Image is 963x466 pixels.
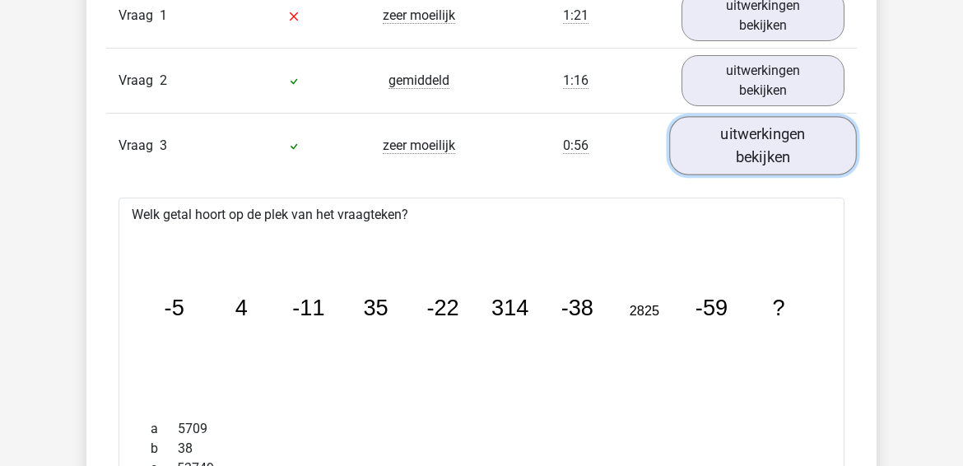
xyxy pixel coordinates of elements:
[774,295,786,320] tspan: ?
[388,72,449,89] span: gemiddeld
[563,137,588,154] span: 0:56
[682,55,844,106] a: uitwerkingen bekijken
[119,71,160,91] span: Vraag
[160,137,167,153] span: 3
[151,439,178,459] span: b
[563,72,588,89] span: 1:16
[119,6,160,26] span: Vraag
[563,7,588,24] span: 1:21
[293,295,325,320] tspan: -11
[160,72,167,88] span: 2
[151,419,178,439] span: a
[138,439,825,459] div: 38
[119,136,160,156] span: Vraag
[562,295,594,320] tspan: -38
[165,295,184,320] tspan: -5
[138,419,825,439] div: 5709
[427,295,459,320] tspan: -22
[696,295,728,320] tspan: -59
[160,7,167,23] span: 1
[669,116,857,175] a: uitwerkingen bekijken
[630,303,660,318] tspan: 2825
[235,295,248,320] tspan: 4
[383,7,455,24] span: zeer moeilijk
[492,295,529,320] tspan: 314
[383,137,455,154] span: zeer moeilijk
[364,295,388,320] tspan: 35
